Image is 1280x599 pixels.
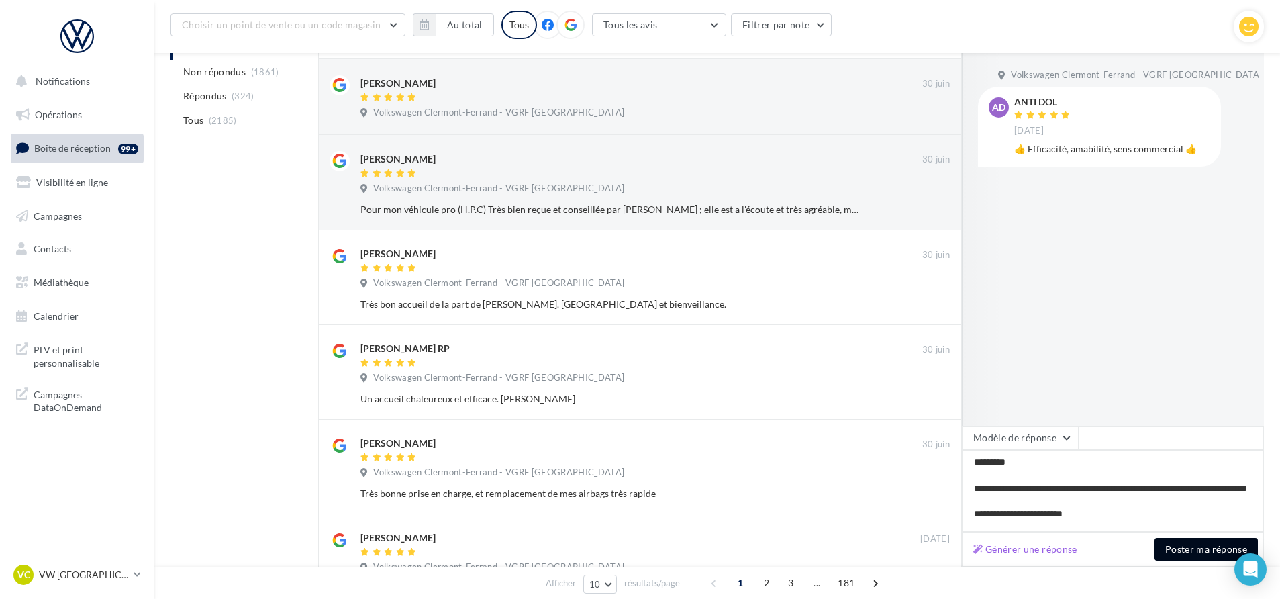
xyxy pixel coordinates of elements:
[34,310,79,322] span: Calendrier
[209,115,237,126] span: (2185)
[1014,142,1210,156] div: 👍 Efficacité, amabilité, sens commercial 👍
[373,183,624,195] span: Volkswagen Clermont-Ferrand - VGRF [GEOGRAPHIC_DATA]
[968,541,1083,557] button: Générer une réponse
[17,568,30,582] span: VC
[501,11,537,39] div: Tous
[1154,538,1258,561] button: Poster ma réponse
[232,91,254,101] span: (324)
[170,13,405,36] button: Choisir un point de vente ou un code magasin
[35,109,82,120] span: Opérations
[182,19,381,30] span: Choisir un point de vente ou un code magasin
[360,77,436,90] div: [PERSON_NAME]
[8,169,146,197] a: Visibilité en ligne
[39,568,128,582] p: VW [GEOGRAPHIC_DATA]
[731,13,832,36] button: Filtrer par note
[1014,97,1073,107] div: ANTI DOL
[922,154,950,166] span: 30 juin
[832,572,860,594] span: 181
[8,202,146,230] a: Campagnes
[251,66,279,77] span: (1861)
[756,572,777,594] span: 2
[922,78,950,90] span: 30 juin
[1234,553,1267,586] div: Open Intercom Messenger
[183,89,227,103] span: Répondus
[8,235,146,263] a: Contacts
[360,152,436,166] div: [PERSON_NAME]
[436,13,494,36] button: Au total
[183,65,246,79] span: Non répondus
[922,344,950,356] span: 30 juin
[360,247,436,261] div: [PERSON_NAME]
[360,342,450,355] div: [PERSON_NAME] RP
[8,335,146,375] a: PLV et print personnalisable
[413,13,494,36] button: Au total
[34,210,82,221] span: Campagnes
[962,426,1079,449] button: Modèle de réponse
[730,572,751,594] span: 1
[118,144,138,154] div: 99+
[922,249,950,261] span: 30 juin
[583,575,618,594] button: 10
[34,385,138,414] span: Campagnes DataOnDemand
[360,297,863,311] div: Très bon accueil de la part de [PERSON_NAME]. [GEOGRAPHIC_DATA] et bienveillance.
[8,302,146,330] a: Calendrier
[603,19,658,30] span: Tous les avis
[624,577,680,590] span: résultats/page
[34,340,138,369] span: PLV et print personnalisable
[1014,125,1044,137] span: [DATE]
[780,572,801,594] span: 3
[589,579,601,590] span: 10
[373,107,624,119] span: Volkswagen Clermont-Ferrand - VGRF [GEOGRAPHIC_DATA]
[806,572,828,594] span: ...
[360,436,436,450] div: [PERSON_NAME]
[373,467,624,479] span: Volkswagen Clermont-Ferrand - VGRF [GEOGRAPHIC_DATA]
[34,243,71,255] span: Contacts
[360,203,863,216] div: Pour mon véhicule pro (H.P.C) Très bien reçue et conseillée par [PERSON_NAME] ; elle est a l'écou...
[360,487,863,500] div: Très bonne prise en charge, et remplacement de mes airbags très rapide
[8,269,146,297] a: Médiathèque
[8,380,146,420] a: Campagnes DataOnDemand
[920,533,950,545] span: [DATE]
[11,562,144,588] a: VC VW [GEOGRAPHIC_DATA]
[922,439,950,451] span: 30 juin
[8,101,146,129] a: Opérations
[592,13,726,36] button: Tous les avis
[373,372,624,384] span: Volkswagen Clermont-Ferrand - VGRF [GEOGRAPHIC_DATA]
[360,392,863,406] div: Un accueil chaleureux et efficace. [PERSON_NAME]
[183,113,203,127] span: Tous
[36,75,90,87] span: Notifications
[360,531,436,545] div: [PERSON_NAME]
[373,561,624,573] span: Volkswagen Clermont-Ferrand - VGRF [GEOGRAPHIC_DATA]
[34,142,111,154] span: Boîte de réception
[8,67,141,95] button: Notifications
[8,134,146,163] a: Boîte de réception99+
[1011,69,1262,81] span: Volkswagen Clermont-Ferrand - VGRF [GEOGRAPHIC_DATA]
[992,101,1005,114] span: AD
[373,277,624,289] span: Volkswagen Clermont-Ferrand - VGRF [GEOGRAPHIC_DATA]
[34,277,89,288] span: Médiathèque
[546,577,576,590] span: Afficher
[36,177,108,188] span: Visibilité en ligne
